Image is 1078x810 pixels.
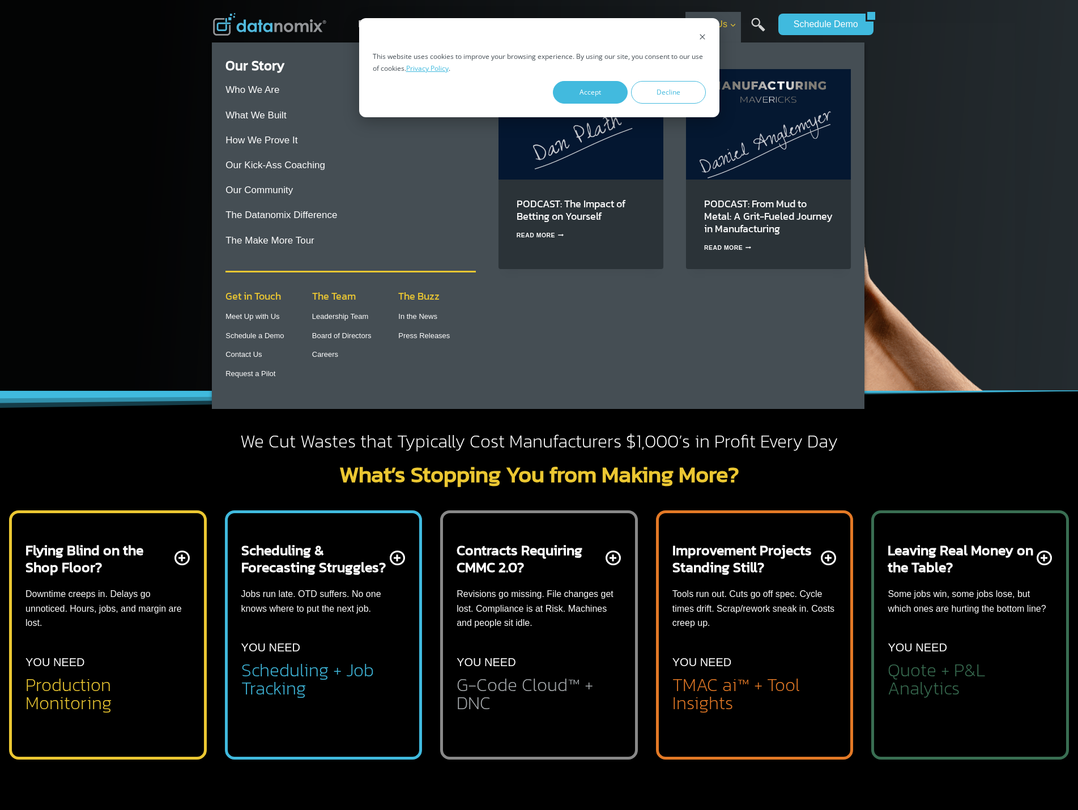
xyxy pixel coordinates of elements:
a: Board of Directors [312,331,372,340]
span: Resources [500,17,552,32]
h2: Improvement Projects Standing Still? [672,542,819,575]
p: YOU NEED [25,653,84,671]
span: Phone number [255,47,306,57]
a: Meet Up with Us [225,312,279,321]
a: Terms [127,253,144,261]
a: Contact Us [225,350,262,359]
p: Some jobs win, some jobs lose, but which ones are hurting the bottom line? [888,587,1053,616]
p: Revisions go missing. File changes get lost. Compliance is at Risk. Machines and people sit idle. [457,587,621,630]
p: Jobs run late. OTD suffers. No one knows where to put the next job. [241,587,406,616]
p: Downtime creeps in. Delays go unnoticed. Hours, jobs, and margin are lost. [25,587,190,630]
a: The Make More Tour [225,235,314,246]
a: Our Story [225,56,284,75]
span: The Difference [417,17,485,32]
span: Get in Touch [225,288,281,304]
h2: Scheduling + Job Tracking [241,661,406,697]
p: This website uses cookies to improve your browsing experience. By using our site, you consent to ... [373,50,706,74]
div: Cookie banner [359,18,719,117]
span: Customers [566,17,619,32]
nav: Primary Navigation [353,6,773,43]
a: Our Community [225,185,293,195]
a: The Datanomix Difference [225,210,337,220]
img: Datanomix [213,13,326,36]
a: Who We Are [225,84,279,95]
a: Press Releases [398,331,450,340]
a: Careers [312,350,338,359]
button: Dismiss cookie banner [699,32,706,44]
span: The Team [312,288,356,304]
img: Daniel Anglemyer’s journey from hog barns to shop leadership shows how grit, culture, and tech ca... [686,69,851,179]
p: YOU NEED [672,653,731,671]
button: Decline [631,81,706,104]
span: Products [358,17,403,32]
p: YOU NEED [241,638,300,656]
span: The Buzz [398,288,440,304]
a: PODCAST: From Mud to Metal: A Grit-Fueled Journey in Manufacturing [704,196,833,236]
h2: What’s Stopping You from Making More? [213,463,866,485]
a: Leadership Team [312,312,369,321]
img: Dan Plath on Manufacturing Mavericks [498,69,663,179]
h2: Quote + P&L Analytics [888,661,1053,697]
span: State/Region [255,140,299,150]
span: Last Name [255,1,291,11]
span: Partners [633,17,676,32]
a: PODCAST: The Impact of Betting on Yourself [517,196,625,224]
h2: TMAC ai™ + Tool Insights [672,676,837,712]
a: Privacy Policy [154,253,191,261]
a: Schedule Demo [778,14,866,35]
a: How We Prove It [225,135,297,146]
p: Tools run out. Cuts go off spec. Cycle times drift. Scrap/rework sneak in. Costs creep up. [672,587,837,630]
h2: Flying Blind on the Shop Floor? [25,542,172,575]
a: Schedule a Demo [225,331,284,340]
button: Accept [553,81,628,104]
h2: Scheduling & Forecasting Struggles? [241,542,388,575]
h2: G-Code Cloud™ + DNC [457,676,621,712]
h2: Leaving Real Money on the Table? [888,542,1034,575]
a: In the News [398,312,437,321]
a: Read More [517,232,564,238]
h2: We Cut Wastes that Typically Cost Manufacturers $1,000’s in Profit Every Day [213,430,866,454]
p: YOU NEED [888,638,947,656]
a: Our Kick-Ass Coaching [225,160,325,170]
a: What We Built [225,110,286,121]
a: Privacy Policy [406,62,449,74]
p: YOU NEED [457,653,515,671]
h2: Contracts Requiring CMMC 2.0? [457,542,603,575]
h2: Production Monitoring [25,676,190,712]
a: Request a Pilot [225,369,275,378]
a: Read More [704,245,752,251]
span: About Us [690,17,736,32]
a: Search [751,18,765,43]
